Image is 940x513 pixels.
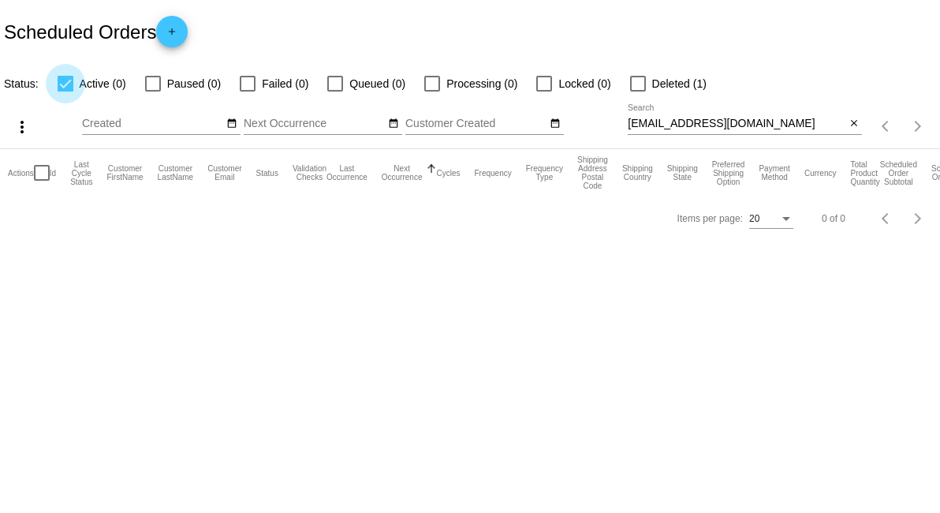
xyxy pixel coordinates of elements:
[712,160,745,186] button: Change sorting for PreferredShippingOption
[50,168,56,178] button: Change sorting for Id
[871,203,902,234] button: Previous page
[207,164,241,182] button: Change sorting for CustomerEmail
[226,118,237,130] mat-icon: date_range
[526,164,563,182] button: Change sorting for FrequencyType
[902,110,934,142] button: Next page
[628,118,845,130] input: Search
[162,26,181,45] mat-icon: add
[849,118,860,130] mat-icon: close
[326,164,367,182] button: Change sorting for LastOccurrenceUtc
[804,168,837,178] button: Change sorting for CurrencyIso
[80,74,126,93] span: Active (0)
[759,164,789,182] button: Change sorting for PaymentMethod.Type
[749,214,793,225] mat-select: Items per page:
[244,118,386,130] input: Next Occurrence
[880,160,917,186] button: Change sorting for Subtotal
[749,213,759,224] span: 20
[822,213,845,224] div: 0 of 0
[677,213,743,224] div: Items per page:
[902,203,934,234] button: Next page
[349,74,405,93] span: Queued (0)
[558,74,610,93] span: Locked (0)
[550,118,561,130] mat-icon: date_range
[256,168,278,178] button: Change sorting for Status
[850,149,879,197] mat-header-cell: Total Product Quantity
[652,74,707,93] span: Deleted (1)
[106,164,143,182] button: Change sorting for CustomerFirstName
[8,149,34,197] mat-header-cell: Actions
[4,77,39,90] span: Status:
[845,116,862,133] button: Clear
[262,74,308,93] span: Failed (0)
[82,118,224,130] input: Created
[871,110,902,142] button: Previous page
[446,74,517,93] span: Processing (0)
[293,149,326,197] mat-header-cell: Validation Checks
[388,118,399,130] mat-icon: date_range
[405,118,547,130] input: Customer Created
[13,118,32,137] mat-icon: more_vert
[70,160,92,186] button: Change sorting for LastProcessingCycleId
[667,164,698,182] button: Change sorting for ShippingState
[158,164,194,182] button: Change sorting for CustomerLastName
[167,74,221,93] span: Paused (0)
[382,164,423,182] button: Change sorting for NextOccurrenceUtc
[436,168,460,178] button: Change sorting for Cycles
[577,155,608,190] button: Change sorting for ShippingPostcode
[622,164,653,182] button: Change sorting for ShippingCountry
[4,16,188,47] h2: Scheduled Orders
[474,168,511,178] button: Change sorting for Frequency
